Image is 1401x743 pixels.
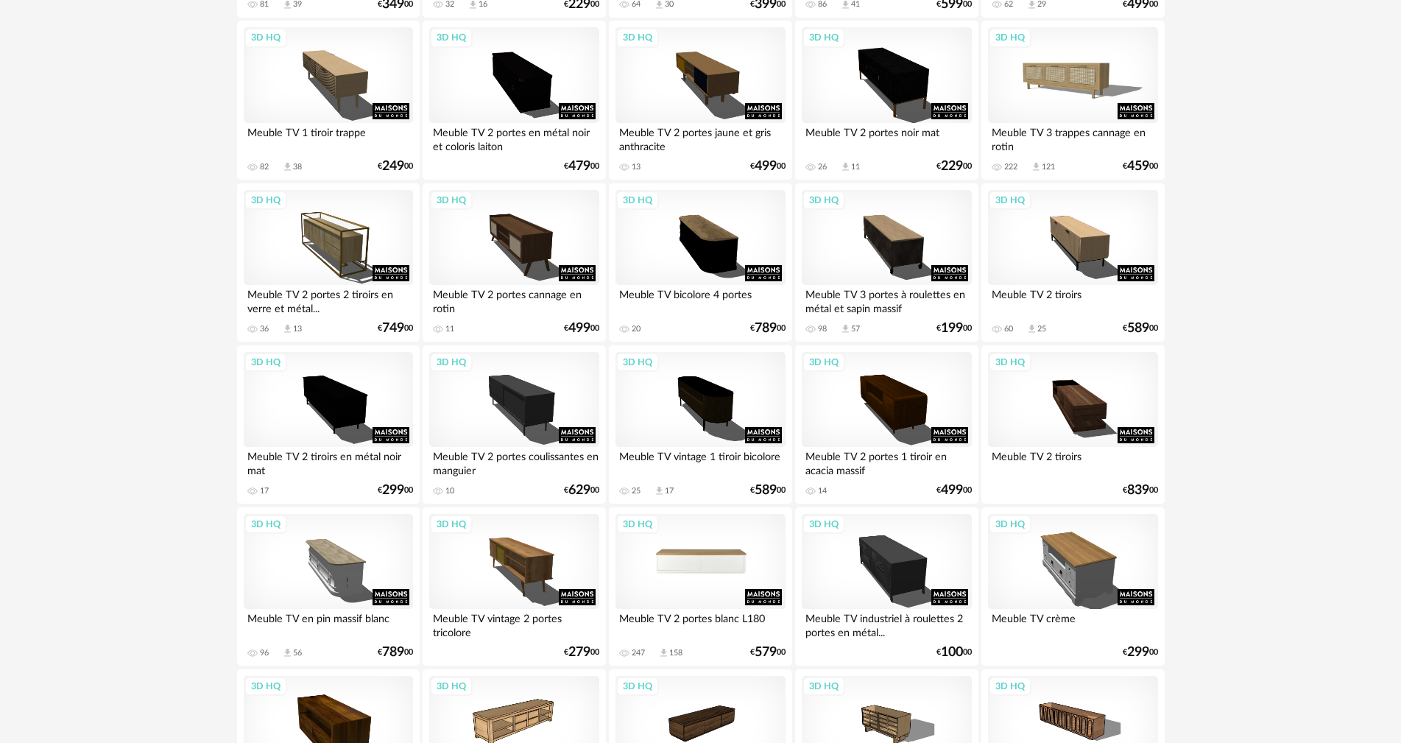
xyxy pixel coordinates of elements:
[632,162,640,172] div: 13
[981,507,1164,666] a: 3D HQ Meuble TV crème €29900
[293,648,302,658] div: 56
[989,353,1031,372] div: 3D HQ
[802,191,845,210] div: 3D HQ
[564,647,599,658] div: € 00
[989,28,1031,47] div: 3D HQ
[282,647,293,658] span: Download icon
[423,507,605,666] a: 3D HQ Meuble TV vintage 2 portes tricolore €27900
[1123,161,1158,172] div: € 00
[382,323,404,334] span: 749
[936,161,972,172] div: € 00
[632,486,640,496] div: 25
[632,648,645,658] div: 247
[430,191,473,210] div: 3D HQ
[382,485,404,496] span: 299
[616,28,659,47] div: 3D HQ
[564,323,599,334] div: € 00
[989,677,1031,696] div: 3D HQ
[244,285,413,314] div: Meuble TV 2 portes 2 tiroirs en verre et métal...
[568,485,590,496] span: 629
[609,21,791,180] a: 3D HQ Meuble TV 2 portes jaune et gris anthracite 13 €49900
[616,353,659,372] div: 3D HQ
[840,161,851,172] span: Download icon
[988,609,1157,638] div: Meuble TV crème
[1127,647,1149,658] span: 299
[244,677,287,696] div: 3D HQ
[244,447,413,476] div: Meuble TV 2 tiroirs en métal noir mat
[818,486,827,496] div: 14
[669,648,682,658] div: 158
[282,161,293,172] span: Download icon
[293,162,302,172] div: 38
[802,353,845,372] div: 3D HQ
[941,323,963,334] span: 199
[1004,162,1017,172] div: 222
[429,123,599,152] div: Meuble TV 2 portes en métal noir et coloris laiton
[615,123,785,152] div: Meuble TV 2 portes jaune et gris anthracite
[941,161,963,172] span: 229
[616,677,659,696] div: 3D HQ
[260,486,269,496] div: 17
[260,324,269,334] div: 36
[802,609,971,638] div: Meuble TV industriel à roulettes 2 portes en métal...
[237,507,420,666] a: 3D HQ Meuble TV en pin massif blanc 96 Download icon 56 €78900
[988,447,1157,476] div: Meuble TV 2 tiroirs
[632,324,640,334] div: 20
[802,677,845,696] div: 3D HQ
[755,647,777,658] span: 579
[237,21,420,180] a: 3D HQ Meuble TV 1 tiroir trappe 82 Download icon 38 €24900
[1123,647,1158,658] div: € 00
[615,609,785,638] div: Meuble TV 2 portes blanc L180
[429,285,599,314] div: Meuble TV 2 portes cannage en rotin
[282,323,293,334] span: Download icon
[750,161,786,172] div: € 00
[802,285,971,314] div: Meuble TV 3 portes à roulettes en métal et sapin massif
[936,647,972,658] div: € 00
[568,161,590,172] span: 479
[616,515,659,534] div: 3D HQ
[802,447,971,476] div: Meuble TV 2 portes 1 tiroir en acacia massif
[818,324,827,334] div: 98
[568,323,590,334] span: 499
[851,162,860,172] div: 11
[609,345,791,504] a: 3D HQ Meuble TV vintage 1 tiroir bicolore 25 Download icon 17 €58900
[1127,485,1149,496] span: 839
[564,161,599,172] div: € 00
[568,647,590,658] span: 279
[755,485,777,496] span: 589
[1042,162,1055,172] div: 121
[936,485,972,496] div: € 00
[423,21,605,180] a: 3D HQ Meuble TV 2 portes en métal noir et coloris laiton €47900
[802,28,845,47] div: 3D HQ
[378,485,413,496] div: € 00
[795,21,978,180] a: 3D HQ Meuble TV 2 portes noir mat 26 Download icon 11 €22900
[989,515,1031,534] div: 3D HQ
[615,447,785,476] div: Meuble TV vintage 1 tiroir bicolore
[430,515,473,534] div: 3D HQ
[981,183,1164,342] a: 3D HQ Meuble TV 2 tiroirs 60 Download icon 25 €58900
[430,677,473,696] div: 3D HQ
[988,123,1157,152] div: Meuble TV 3 trappes cannage en rotin
[260,648,269,658] div: 96
[989,191,1031,210] div: 3D HQ
[445,486,454,496] div: 10
[936,323,972,334] div: € 00
[1037,324,1046,334] div: 25
[430,353,473,372] div: 3D HQ
[654,485,665,496] span: Download icon
[382,647,404,658] span: 789
[244,353,287,372] div: 3D HQ
[795,183,978,342] a: 3D HQ Meuble TV 3 portes à roulettes en métal et sapin massif 98 Download icon 57 €19900
[1127,161,1149,172] span: 459
[237,183,420,342] a: 3D HQ Meuble TV 2 portes 2 tiroirs en verre et métal... 36 Download icon 13 €74900
[941,485,963,496] span: 499
[802,123,971,152] div: Meuble TV 2 portes noir mat
[244,123,413,152] div: Meuble TV 1 tiroir trappe
[423,183,605,342] a: 3D HQ Meuble TV 2 portes cannage en rotin 11 €49900
[609,507,791,666] a: 3D HQ Meuble TV 2 portes blanc L180 247 Download icon 158 €57900
[1026,323,1037,334] span: Download icon
[616,191,659,210] div: 3D HQ
[378,161,413,172] div: € 00
[293,324,302,334] div: 13
[423,345,605,504] a: 3D HQ Meuble TV 2 portes coulissantes en manguier 10 €62900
